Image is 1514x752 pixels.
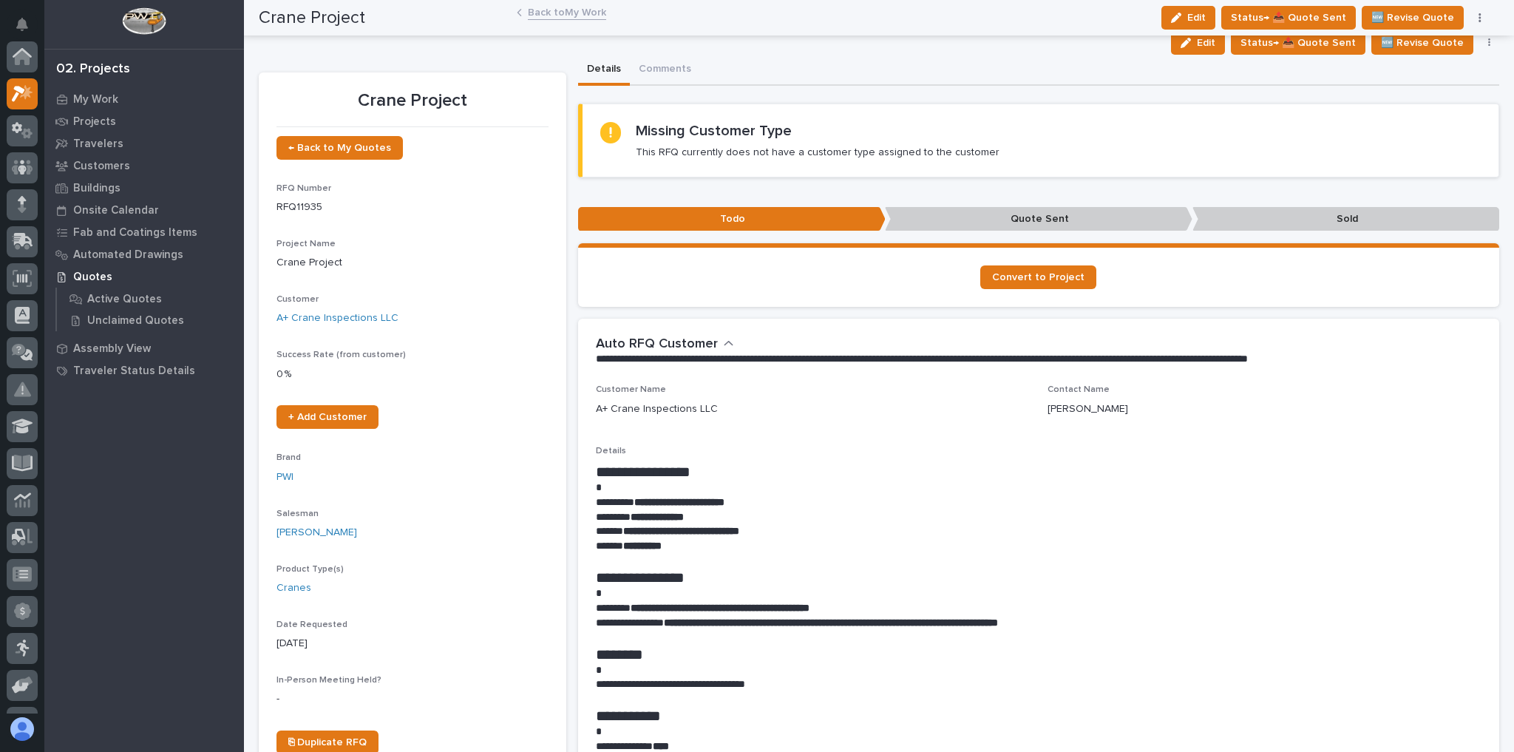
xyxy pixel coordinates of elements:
a: My Work [44,88,244,110]
h2: Auto RFQ Customer [596,336,718,353]
button: users-avatar [7,714,38,745]
span: ← Back to My Quotes [288,143,391,153]
button: 🆕 Revise Quote [1371,31,1473,55]
p: Traveler Status Details [73,365,195,378]
a: Customers [44,155,244,177]
p: Travelers [73,138,123,151]
button: Auto RFQ Customer [596,336,734,353]
p: This RFQ currently does not have a customer type assigned to the customer [636,146,999,159]
a: Assembly View [44,337,244,359]
a: Fab and Coatings Items [44,221,244,243]
a: Traveler Status Details [44,359,244,382]
a: + Add Customer [276,405,378,429]
p: [PERSON_NAME] [1048,402,1128,417]
button: Comments [630,55,700,86]
div: Notifications [18,18,38,41]
p: Crane Project [276,90,549,112]
button: Edit [1171,31,1225,55]
div: 02. Projects [56,61,130,78]
span: ⎘ Duplicate RFQ [288,737,367,748]
span: Customer Name [596,385,666,394]
p: Projects [73,115,116,129]
span: + Add Customer [288,412,367,422]
p: Active Quotes [87,293,162,306]
span: Salesman [276,509,319,518]
a: Buildings [44,177,244,199]
p: RFQ11935 [276,200,549,215]
button: Status→ 📤 Quote Sent [1231,31,1365,55]
p: Assembly View [73,342,151,356]
span: Contact Name [1048,385,1110,394]
p: Automated Drawings [73,248,183,262]
p: Unclaimed Quotes [87,314,184,328]
p: Todo [578,207,886,231]
a: Active Quotes [57,288,244,309]
p: Customers [73,160,130,173]
a: Travelers [44,132,244,155]
p: 0 % [276,367,549,382]
p: Crane Project [276,255,549,271]
span: RFQ Number [276,184,331,193]
h2: Missing Customer Type [636,122,792,140]
a: A+ Crane Inspections LLC [276,311,398,326]
p: Sold [1192,207,1500,231]
a: PWI [276,470,293,485]
p: Quotes [73,271,112,284]
a: Cranes [276,580,311,596]
p: Buildings [73,182,120,195]
p: [DATE] [276,636,549,651]
span: Details [596,447,626,455]
img: Workspace Logo [122,7,166,35]
a: Unclaimed Quotes [57,310,244,331]
span: Customer [276,295,319,304]
p: Onsite Calendar [73,204,159,217]
span: Date Requested [276,620,347,629]
a: Convert to Project [980,265,1096,289]
a: Automated Drawings [44,243,244,265]
span: In-Person Meeting Held? [276,676,381,685]
span: Status→ 📤 Quote Sent [1240,34,1356,52]
a: Back toMy Work [528,3,606,20]
span: Edit [1197,36,1215,50]
p: Fab and Coatings Items [73,226,197,240]
p: - [276,691,549,707]
button: Notifications [7,9,38,40]
p: My Work [73,93,118,106]
a: ← Back to My Quotes [276,136,403,160]
a: Onsite Calendar [44,199,244,221]
span: Success Rate (from customer) [276,350,406,359]
span: Project Name [276,240,336,248]
button: Details [578,55,630,86]
a: Projects [44,110,244,132]
a: Quotes [44,265,244,288]
span: Product Type(s) [276,565,344,574]
p: Quote Sent [885,207,1192,231]
span: Brand [276,453,301,462]
span: Convert to Project [992,272,1084,282]
p: A+ Crane Inspections LLC [596,402,718,417]
a: [PERSON_NAME] [276,525,357,541]
span: 🆕 Revise Quote [1381,34,1464,52]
